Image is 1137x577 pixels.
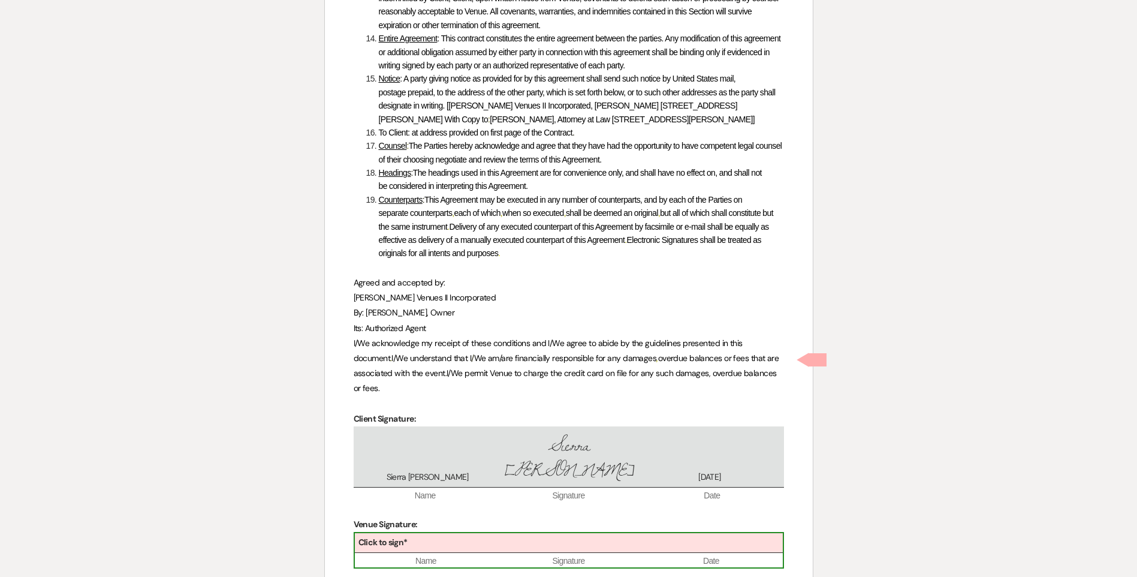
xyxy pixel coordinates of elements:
[379,195,744,218] span: This Agreement may be executed in any number of counterparts, and by each of the Parties on separ...
[357,471,498,483] span: Sierra [PERSON_NAME]
[502,208,564,218] span: when so executed
[354,292,496,303] span: [PERSON_NAME] Venues II Incorporated
[379,141,407,151] u: Counsel
[640,555,783,567] span: Date
[497,555,640,567] span: Signature
[390,353,391,363] span: .
[391,353,471,363] span: I/We understand that I
[500,208,502,218] span: ,
[354,519,418,530] strong: Venue Signature:
[564,208,566,218] span: ,
[454,208,500,218] span: each of which
[447,222,449,232] span: .
[423,195,424,205] span: :
[379,34,783,70] span: : This contract constitutes the entire agreement between the parties. Any modification of this ag...
[379,141,784,164] span: The Parties hereby acknowledge and agree that they have had the opportunity to have competent leg...
[474,353,657,363] span: We am/are financially responsible for any damages
[572,128,574,137] span: .
[354,490,497,502] span: Name
[379,222,771,245] span: Delivery of any executed counterpart of this Agreement by facsimile or e-mail shall be equally as...
[379,74,777,124] span: : A party giving notice as provided for by this agreement shall send such notice by United States...
[498,432,639,483] span: Sierra [PERSON_NAME]
[471,353,474,363] span: /
[445,368,447,378] span: .
[354,307,455,318] span: By: [PERSON_NAME], Owner
[498,248,500,258] span: .
[411,168,413,178] span: :
[379,34,438,43] u: Entire Agreement
[355,555,497,567] span: Name
[354,338,745,363] span: I/We acknowledge my receipt of these conditions and I/We agree to abide by the guidelines present...
[566,208,658,218] span: shall be deemed an original
[379,168,411,178] u: Headings
[406,141,408,151] span: :
[354,323,426,333] span: Its: Authorized Agent
[379,208,776,231] span: but all of which shall constitute but the same instrument
[658,208,660,218] span: ,
[656,353,658,363] span: ,
[379,74,400,83] u: Notice
[640,490,783,502] span: Date
[625,235,626,245] span: .
[354,413,416,424] strong: Client Signature:
[452,208,454,218] span: ,
[354,368,779,393] span: I/We permit Venue to charge the credit card on file for any such damages, overdue balances or fees.
[379,128,572,137] span: To Client: at address provided on first page of the Contract
[488,115,490,124] span: :
[354,277,445,288] span: Agreed and accepted by:
[490,115,755,124] span: [PERSON_NAME], Attorney at Law [STREET_ADDRESS][PERSON_NAME]]
[639,471,780,483] span: [DATE]
[379,195,423,205] u: Counterparts
[358,537,408,548] b: Click to sign*
[379,168,764,191] span: The headings used in this Agreement are for convenience only, and shall have no effect on, and sh...
[497,490,640,502] span: Signature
